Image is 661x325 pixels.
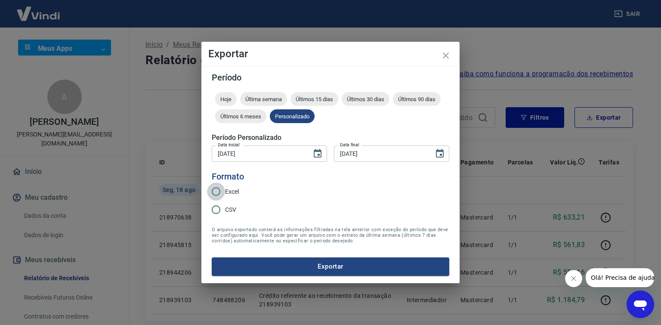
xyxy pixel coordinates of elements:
div: Personalizado [270,109,315,123]
div: Últimos 6 meses [215,109,266,123]
span: Últimos 90 dias [393,96,441,102]
h4: Exportar [208,49,453,59]
div: Últimos 30 dias [342,92,389,106]
span: Personalizado [270,113,315,120]
legend: Formato [212,170,244,183]
span: Olá! Precisa de ajuda? [5,6,72,13]
iframe: Fechar mensagem [565,270,582,287]
input: DD/MM/YYYY [212,145,306,161]
span: Última semana [240,96,287,102]
span: Excel [225,187,239,196]
span: O arquivo exportado conterá as informações filtradas na tela anterior com exceção do período que ... [212,227,449,244]
div: Últimos 90 dias [393,92,441,106]
span: CSV [225,205,236,214]
button: Exportar [212,257,449,275]
input: DD/MM/YYYY [334,145,428,161]
label: Data inicial [218,142,240,148]
button: Choose date, selected date is 18 de ago de 2025 [431,145,448,162]
label: Data final [340,142,359,148]
iframe: Mensagem da empresa [586,268,654,287]
h5: Período Personalizado [212,133,449,142]
span: Últimos 6 meses [215,113,266,120]
span: Hoje [215,96,237,102]
h5: Período [212,73,449,82]
div: Última semana [240,92,287,106]
button: Choose date, selected date is 14 de ago de 2025 [309,145,326,162]
div: Últimos 15 dias [290,92,338,106]
div: Hoje [215,92,237,106]
span: Últimos 30 dias [342,96,389,102]
span: Últimos 15 dias [290,96,338,102]
button: close [436,45,456,66]
iframe: Botão para abrir a janela de mensagens [627,291,654,318]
